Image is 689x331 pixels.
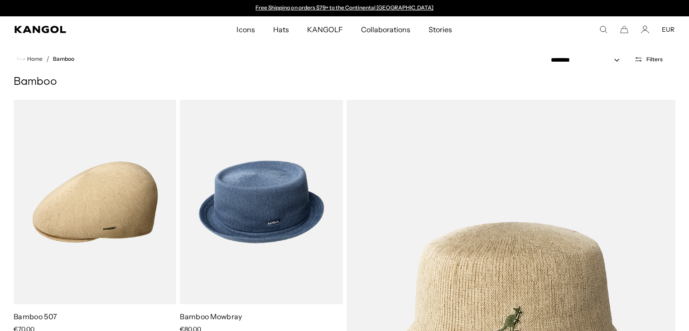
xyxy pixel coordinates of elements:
a: Free Shipping on orders $79+ to the Continental [GEOGRAPHIC_DATA] [255,4,434,11]
a: KANGOLF [298,16,352,43]
button: Open filters [629,55,668,63]
span: Hats [273,16,289,43]
span: Stories [429,16,452,43]
a: Stories [419,16,461,43]
a: Bamboo 507 [14,312,57,321]
span: Home [25,56,43,62]
img: Bamboo 507 [14,100,176,304]
summary: Search here [599,25,607,34]
div: 1 of 2 [251,5,438,12]
a: Hats [264,16,298,43]
span: Icons [236,16,255,43]
li: / [43,54,49,64]
a: Kangol [14,26,157,33]
button: EUR [662,25,675,34]
button: Cart [620,25,628,34]
span: Collaborations [361,16,410,43]
h1: Bamboo [14,75,675,89]
span: KANGOLF [307,16,343,43]
a: Collaborations [352,16,419,43]
span: Filters [646,56,663,63]
a: Bamboo Mowbray [180,312,242,321]
a: Bamboo [53,56,74,62]
slideshow-component: Announcement bar [251,5,438,12]
img: Bamboo Mowbray [180,100,342,304]
div: Announcement [251,5,438,12]
select: Sort by: Featured [547,55,629,65]
a: Account [641,25,649,34]
a: Home [17,55,43,63]
a: Icons [227,16,264,43]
